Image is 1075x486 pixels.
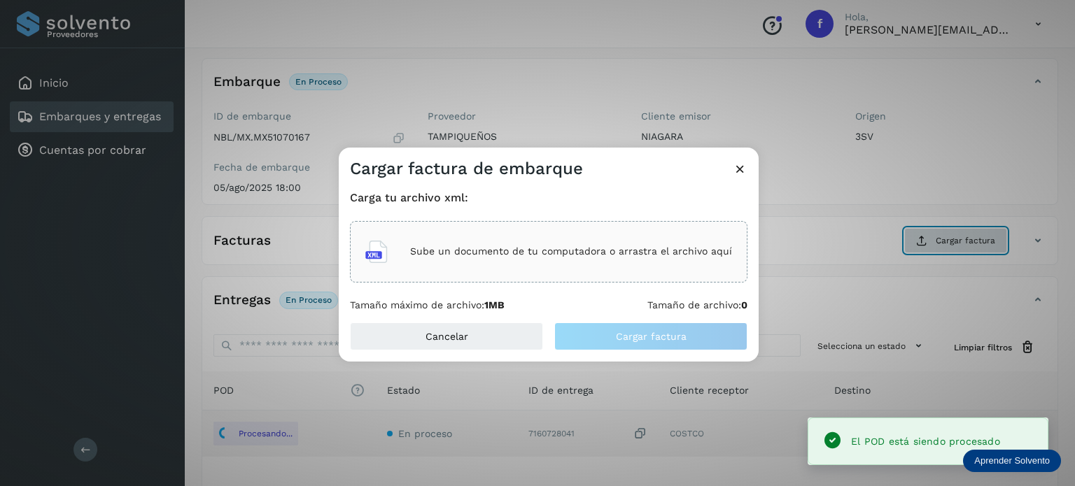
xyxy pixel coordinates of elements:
b: 1MB [484,299,505,310]
span: Cancelar [426,331,468,341]
div: Aprender Solvento [963,450,1061,472]
button: Cancelar [350,322,543,350]
h3: Cargar factura de embarque [350,159,583,179]
p: Aprender Solvento [974,455,1050,466]
p: Tamaño de archivo: [647,299,747,311]
h4: Carga tu archivo xml: [350,191,747,204]
p: Tamaño máximo de archivo: [350,299,505,311]
span: Cargar factura [616,331,687,341]
b: 0 [741,299,747,310]
button: Cargar factura [554,322,747,350]
span: El POD está siendo procesado [851,436,1000,447]
p: Sube un documento de tu computadora o arrastra el archivo aquí [410,245,732,257]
